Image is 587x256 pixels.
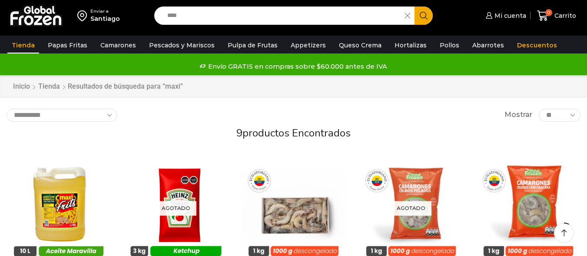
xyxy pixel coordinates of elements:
span: 0 [545,9,552,16]
select: Pedido de la tienda [7,109,117,122]
a: Pescados y Mariscos [145,37,219,53]
a: Papas Fritas [43,37,92,53]
span: Carrito [552,11,576,20]
a: Hortalizas [390,37,431,53]
div: Enviar a [90,8,120,14]
span: Mostrar [504,110,532,120]
a: Queso Crema [335,37,386,53]
p: Agotado [156,201,196,216]
a: Appetizers [286,37,330,53]
a: Pulpa de Frutas [223,37,282,53]
div: Santiago [90,14,120,23]
span: productos encontrados [242,126,351,140]
button: Search button [415,7,433,25]
img: address-field-icon.svg [77,8,90,23]
span: 9 [236,126,242,140]
a: Camarones [96,37,140,53]
span: Mi cuenta [492,11,526,20]
a: Abarrotes [468,37,508,53]
nav: Breadcrumb [13,82,183,92]
h1: Resultados de búsqueda para “maxi” [68,82,183,90]
a: Pollos [435,37,464,53]
a: Tienda [7,37,39,53]
a: Inicio [13,82,30,92]
a: Mi cuenta [484,7,526,24]
a: 0 Carrito [535,6,578,26]
p: Agotado [391,201,431,216]
a: Tienda [38,82,60,92]
a: Descuentos [513,37,561,53]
